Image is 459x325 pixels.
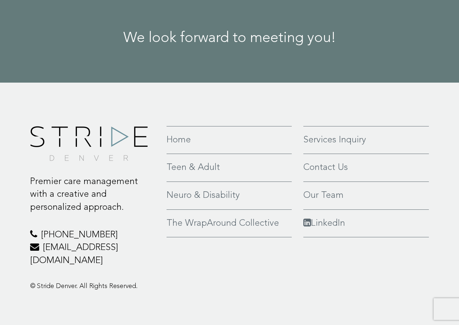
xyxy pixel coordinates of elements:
a: Neuro & Disability [167,189,292,202]
span: © Stride Denver. All Rights Reserved. [30,283,138,289]
p: [PHONE_NUMBER] [EMAIL_ADDRESS][DOMAIN_NAME] [30,229,156,267]
img: footer-logo.png [30,126,148,161]
a: Teen & Adult [167,161,292,174]
a: Our Team [303,189,429,202]
a: Home [167,134,292,147]
a: Services Inquiry [303,134,429,147]
a: Contact Us [303,161,429,174]
h2: We look forward to meeting you! [17,30,442,46]
a: LinkedIn [303,217,429,230]
p: Premier care management with a creative and personalized approach. [30,175,156,214]
a: The WrapAround Collective [167,217,292,230]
